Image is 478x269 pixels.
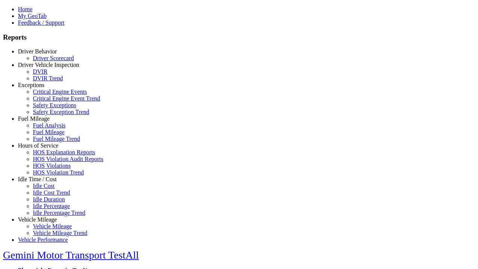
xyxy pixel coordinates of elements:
[18,13,47,19] a: My GeoTab
[33,149,95,155] a: HOS Explanation Reports
[33,129,65,135] a: Fuel Mileage
[33,136,80,142] a: Fuel Mileage Trend
[33,189,70,196] a: Idle Cost Trend
[3,249,139,261] a: Gemini Motor Transport TestAll
[33,95,100,102] a: Critical Engine Event Trend
[33,68,47,75] a: DVIR
[33,122,66,129] a: Fuel Analysis
[33,169,84,176] a: HOS Violation Trend
[33,230,87,236] a: Vehicle Mileage Trend
[18,216,57,223] a: Vehicle Mileage
[18,6,32,12] a: Home
[33,55,74,61] a: Driver Scorecard
[18,82,44,88] a: Exceptions
[18,236,68,243] a: Vehicle Performance
[33,75,63,81] a: DVIR Trend
[33,210,85,216] a: Idle Percentage Trend
[33,109,89,115] a: Safety Exception Trend
[33,163,71,169] a: HOS Violations
[33,196,65,202] a: Idle Duration
[33,203,70,209] a: Idle Percentage
[33,156,103,162] a: HOS Violation Audit Reports
[3,33,475,41] h3: Reports
[33,183,55,189] a: Idle Cost
[33,89,87,95] a: Critical Engine Events
[18,176,57,182] a: Idle Time / Cost
[18,115,50,122] a: Fuel Mileage
[33,223,72,229] a: Vehicle Mileage
[18,142,58,149] a: Hours of Service
[18,62,79,68] a: Driver Vehicle Inspection
[33,102,76,108] a: Safety Exceptions
[18,48,57,55] a: Driver Behavior
[18,19,64,26] a: Feedback / Support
